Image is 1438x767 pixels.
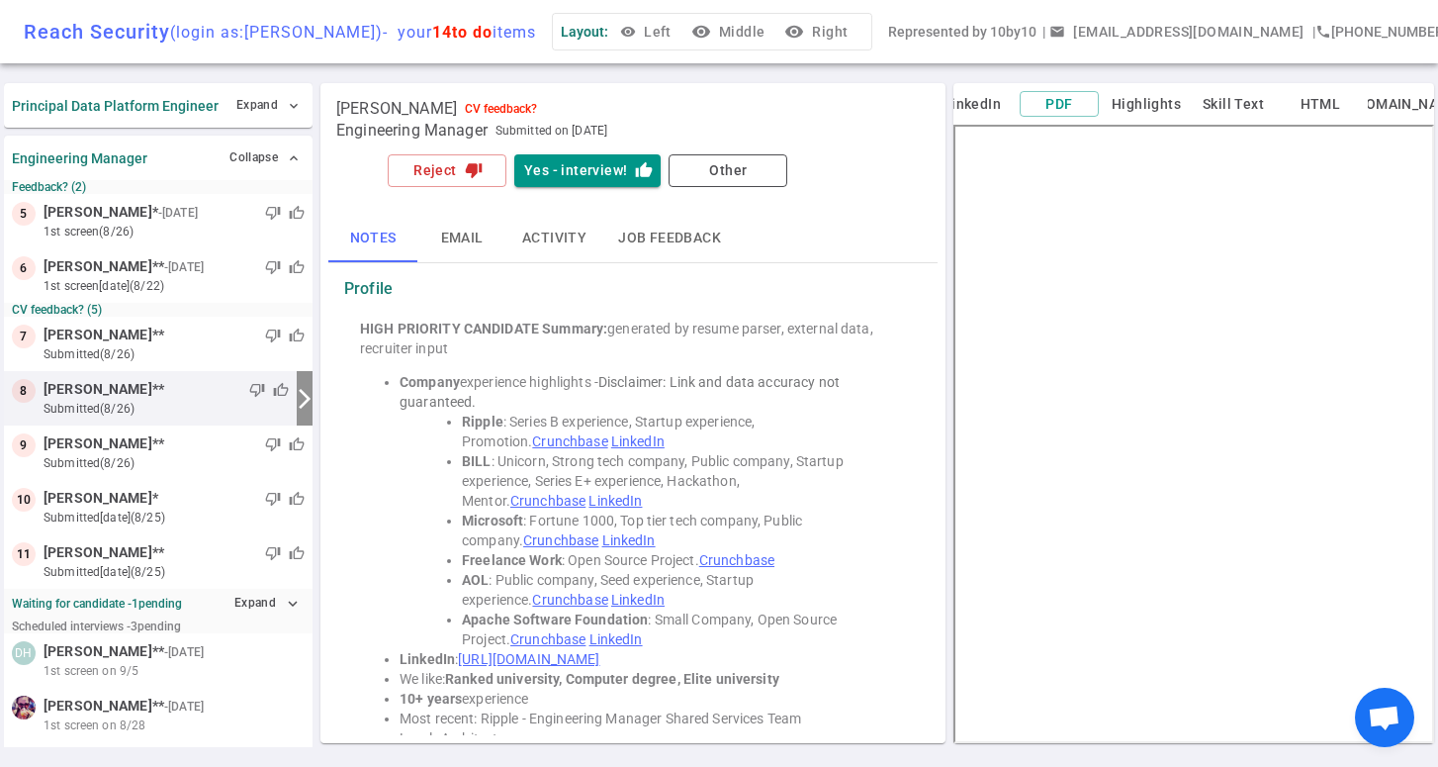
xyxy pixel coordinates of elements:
[12,542,36,566] div: 11
[602,532,656,548] a: LinkedIn
[12,641,36,665] div: DH
[44,717,145,734] span: 1st screen on 8/28
[229,589,305,618] button: Expandexpand_more
[506,215,602,262] button: Activity
[336,99,457,119] span: [PERSON_NAME]
[44,662,138,680] span: 1st screen on 9/5
[44,454,305,472] small: submitted (8/26)
[669,154,787,187] button: Other
[532,592,607,608] a: Crunchbase
[12,325,36,348] div: 7
[616,14,679,50] button: Left
[286,98,302,114] span: expand_more
[12,488,36,512] div: 10
[12,696,36,719] img: 555bd1b7487235560ededdfa74b47770
[400,651,455,667] strong: LinkedIn
[24,20,536,44] div: Reach Security
[514,154,661,187] button: Yes - interview!thumb_up
[12,303,305,317] small: CV feedback? (5)
[1281,92,1360,117] button: HTML
[691,22,711,42] i: visibility
[289,491,305,507] span: thumb_up
[458,651,599,667] a: [URL][DOMAIN_NAME]
[44,488,152,509] span: [PERSON_NAME]
[620,24,636,40] span: visibility
[400,372,906,412] li: experience highlights -
[360,319,906,358] div: generated by resume parser, external data, recruiter input
[265,491,281,507] span: thumb_down
[1020,91,1099,118] button: PDF
[44,509,305,527] small: submitted [DATE] (8/25)
[462,513,523,528] strong: Microsoft
[933,92,1012,117] button: LinkedIn
[462,412,906,451] li: : Series B experience, Startup experience, Promotion.
[44,277,305,295] small: 1st Screen [DATE] (8/22)
[273,382,289,398] span: thumb_up
[249,382,265,398] span: thumb_down
[44,325,152,345] span: [PERSON_NAME]
[602,215,737,262] button: Job feedback
[344,279,393,299] strong: Profile
[44,563,305,581] small: submitted [DATE] (8/25)
[462,453,492,469] strong: BILL
[1045,14,1311,50] button: Open a message box
[635,161,653,179] i: thumb_up
[532,433,607,449] a: Crunchbase
[462,414,503,430] strong: Ripple
[462,570,906,610] li: : Public company, Seed experience, Startup experience.
[1107,92,1186,117] button: Highlights
[699,552,774,568] a: Crunchbase
[400,669,906,689] li: We like:
[1049,24,1065,40] span: email
[432,23,493,42] span: 14 to do
[1315,24,1331,40] i: phone
[611,592,665,608] a: LinkedIn
[336,121,488,141] span: Engineering Manager
[164,258,204,276] small: - [DATE]
[383,23,536,42] span: - your items
[388,154,506,187] button: Rejectthumb_down
[265,259,281,275] span: thumb_down
[284,595,302,613] i: expand_more
[445,671,779,687] strong: Ranked university, Computer degree, Elite university
[44,542,152,563] span: [PERSON_NAME]
[400,374,460,390] strong: Company
[465,161,483,179] i: thumb_down
[465,102,537,116] div: CV feedback?
[44,641,152,662] span: [PERSON_NAME]
[225,144,305,172] button: Collapse
[12,180,305,194] small: Feedback? (2)
[400,728,906,748] li: Level : Architect
[12,597,182,611] strong: Waiting for candidate - 1 pending
[265,545,281,561] span: thumb_down
[328,215,938,262] div: basic tabs example
[44,345,305,363] small: submitted (8/26)
[44,696,152,717] span: [PERSON_NAME]
[1355,688,1414,747] a: Open chat
[12,620,181,633] small: Scheduled interviews - 3 pending
[44,433,152,454] span: [PERSON_NAME]
[286,150,302,166] span: expand_less
[360,321,607,336] strong: HIGH PRIORITY CANDIDATE Summary:
[231,91,305,120] button: Expand
[400,709,906,728] li: Most recent: Ripple - Engineering Manager Shared Services Team
[289,328,305,343] span: thumb_up
[784,22,804,42] i: visibility
[417,215,506,262] button: Email
[289,545,305,561] span: thumb_up
[44,256,152,277] span: [PERSON_NAME]
[510,493,585,509] a: Crunchbase
[589,631,643,647] a: LinkedIn
[780,14,855,50] button: visibilityRight
[687,14,772,50] button: visibilityMiddle
[400,689,906,709] li: experience
[289,259,305,275] span: thumb_up
[462,572,489,588] strong: AOL
[158,204,198,222] small: - [DATE]
[510,631,585,647] a: Crunchbase
[265,328,281,343] span: thumb_down
[611,433,665,449] a: LinkedIn
[44,223,305,240] small: 1st Screen (8/26)
[289,436,305,452] span: thumb_up
[400,649,906,669] li: :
